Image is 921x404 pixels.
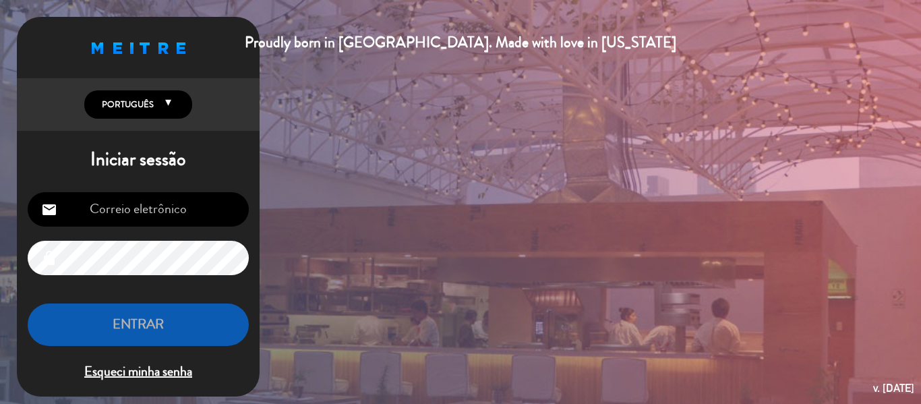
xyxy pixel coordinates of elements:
span: Português [98,98,154,111]
input: Correio eletrônico [28,192,249,227]
i: email [41,202,57,218]
i: lock [41,250,57,266]
h1: Iniciar sessão [17,148,260,171]
span: Esqueci minha senha [28,361,249,383]
button: ENTRAR [28,304,249,346]
div: v. [DATE] [873,379,914,397]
